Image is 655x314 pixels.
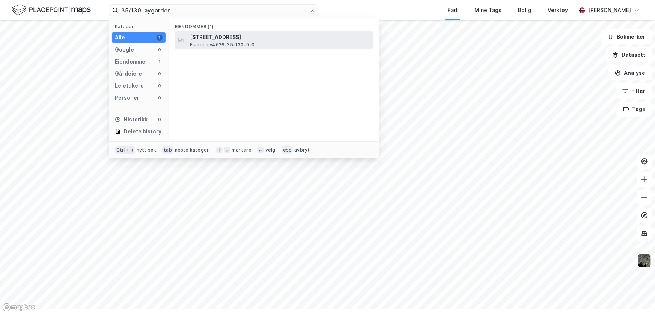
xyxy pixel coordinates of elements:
div: Eiendommer [115,57,148,66]
div: 0 [157,71,163,77]
div: 1 [157,35,163,41]
input: Søk på adresse, matrikkel, gårdeiere, leietakere eller personer [118,5,310,16]
span: Eiendom • 4626-35-130-0-0 [190,42,255,48]
div: [PERSON_NAME] [588,6,631,15]
div: Historikk [115,115,148,124]
div: 1 [157,59,163,65]
div: tab [162,146,173,154]
div: 0 [157,83,163,89]
div: Kontrollprogram for chat [617,278,655,314]
div: velg [265,147,276,153]
div: 0 [157,117,163,123]
div: nytt søk [137,147,157,153]
div: Eiendommer (1) [169,18,379,31]
button: Analyse [608,65,652,80]
img: 9k= [637,253,652,268]
div: 0 [157,47,163,53]
div: Mine Tags [474,6,501,15]
div: Kart [447,6,458,15]
button: Tags [617,102,652,117]
button: Datasett [606,47,652,62]
div: Verktøy [548,6,568,15]
div: Google [115,45,134,54]
div: avbryt [294,147,310,153]
div: Bolig [518,6,531,15]
button: Filter [616,83,652,99]
div: Personer [115,93,139,102]
span: [STREET_ADDRESS] [190,33,370,42]
div: Leietakere [115,81,144,90]
button: Bokmerker [601,29,652,44]
img: logo.f888ab2527a4732fd821a326f86c7f29.svg [12,3,91,17]
a: Mapbox homepage [2,303,35,312]
div: Gårdeiere [115,69,142,78]
iframe: Chat Widget [617,278,655,314]
div: Delete history [124,127,161,136]
div: 0 [157,95,163,101]
div: markere [232,147,251,153]
div: esc [282,146,293,154]
div: neste kategori [175,147,210,153]
div: Kategori [115,24,166,29]
div: Ctrl + k [115,146,135,154]
div: Alle [115,33,125,42]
